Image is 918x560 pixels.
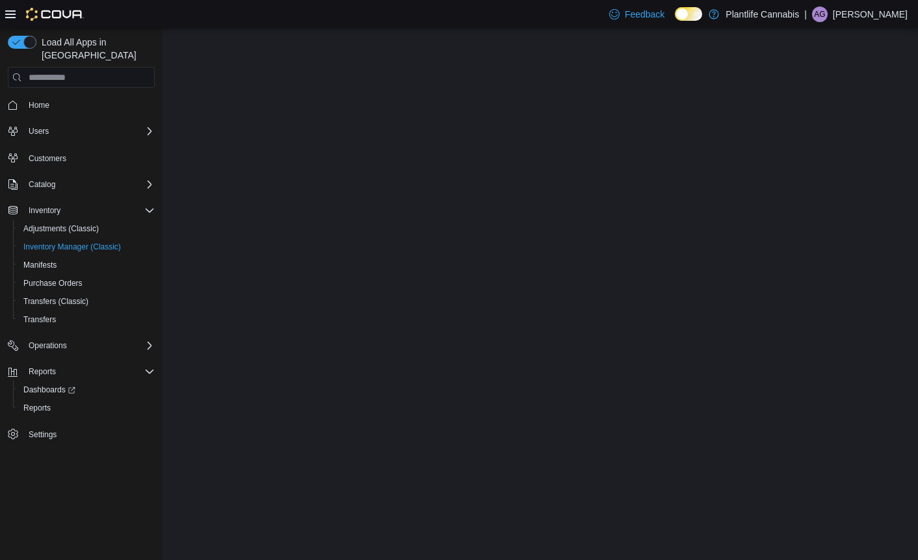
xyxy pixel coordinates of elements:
[29,429,57,440] span: Settings
[23,123,155,139] span: Users
[23,385,75,395] span: Dashboards
[3,337,160,355] button: Operations
[23,177,60,192] button: Catalog
[812,6,828,22] div: Ashley Godkin
[23,296,88,307] span: Transfers (Classic)
[625,8,664,21] span: Feedback
[13,238,160,256] button: Inventory Manager (Classic)
[23,97,155,113] span: Home
[23,177,155,192] span: Catalog
[18,382,81,398] a: Dashboards
[29,366,56,377] span: Reports
[3,201,160,220] button: Inventory
[18,221,155,236] span: Adjustments (Classic)
[23,314,56,325] span: Transfers
[23,242,121,252] span: Inventory Manager (Classic)
[26,8,84,21] img: Cova
[18,275,88,291] a: Purchase Orders
[8,90,155,477] nav: Complex example
[3,175,160,194] button: Catalog
[604,1,670,27] a: Feedback
[726,6,799,22] p: Plantlife Cannabis
[23,338,72,353] button: Operations
[23,203,155,218] span: Inventory
[23,427,62,442] a: Settings
[13,220,160,238] button: Adjustments (Classic)
[18,382,155,398] span: Dashboards
[18,257,155,273] span: Manifests
[23,426,155,442] span: Settings
[29,340,67,351] span: Operations
[18,239,126,255] a: Inventory Manager (Classic)
[18,312,155,327] span: Transfers
[23,223,99,234] span: Adjustments (Classic)
[18,239,155,255] span: Inventory Manager (Classic)
[23,203,66,218] button: Inventory
[18,294,94,309] a: Transfers (Classic)
[23,123,54,139] button: Users
[13,274,160,292] button: Purchase Orders
[814,6,825,22] span: AG
[833,6,908,22] p: [PERSON_NAME]
[3,95,160,114] button: Home
[23,364,61,379] button: Reports
[18,294,155,309] span: Transfers (Classic)
[23,260,57,270] span: Manifests
[13,399,160,417] button: Reports
[13,292,160,311] button: Transfers (Classic)
[29,100,49,110] span: Home
[36,36,155,62] span: Load All Apps in [GEOGRAPHIC_DATA]
[23,364,155,379] span: Reports
[29,126,49,136] span: Users
[3,148,160,167] button: Customers
[29,179,55,190] span: Catalog
[23,278,83,288] span: Purchase Orders
[804,6,807,22] p: |
[29,153,66,164] span: Customers
[3,363,160,381] button: Reports
[18,400,56,416] a: Reports
[13,256,160,274] button: Manifests
[29,205,60,216] span: Inventory
[3,122,160,140] button: Users
[23,403,51,413] span: Reports
[675,7,702,21] input: Dark Mode
[13,381,160,399] a: Dashboards
[18,400,155,416] span: Reports
[18,312,61,327] a: Transfers
[23,151,72,166] a: Customers
[13,311,160,329] button: Transfers
[23,97,55,113] a: Home
[18,221,104,236] a: Adjustments (Classic)
[3,425,160,444] button: Settings
[23,149,155,166] span: Customers
[18,275,155,291] span: Purchase Orders
[18,257,62,273] a: Manifests
[23,338,155,353] span: Operations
